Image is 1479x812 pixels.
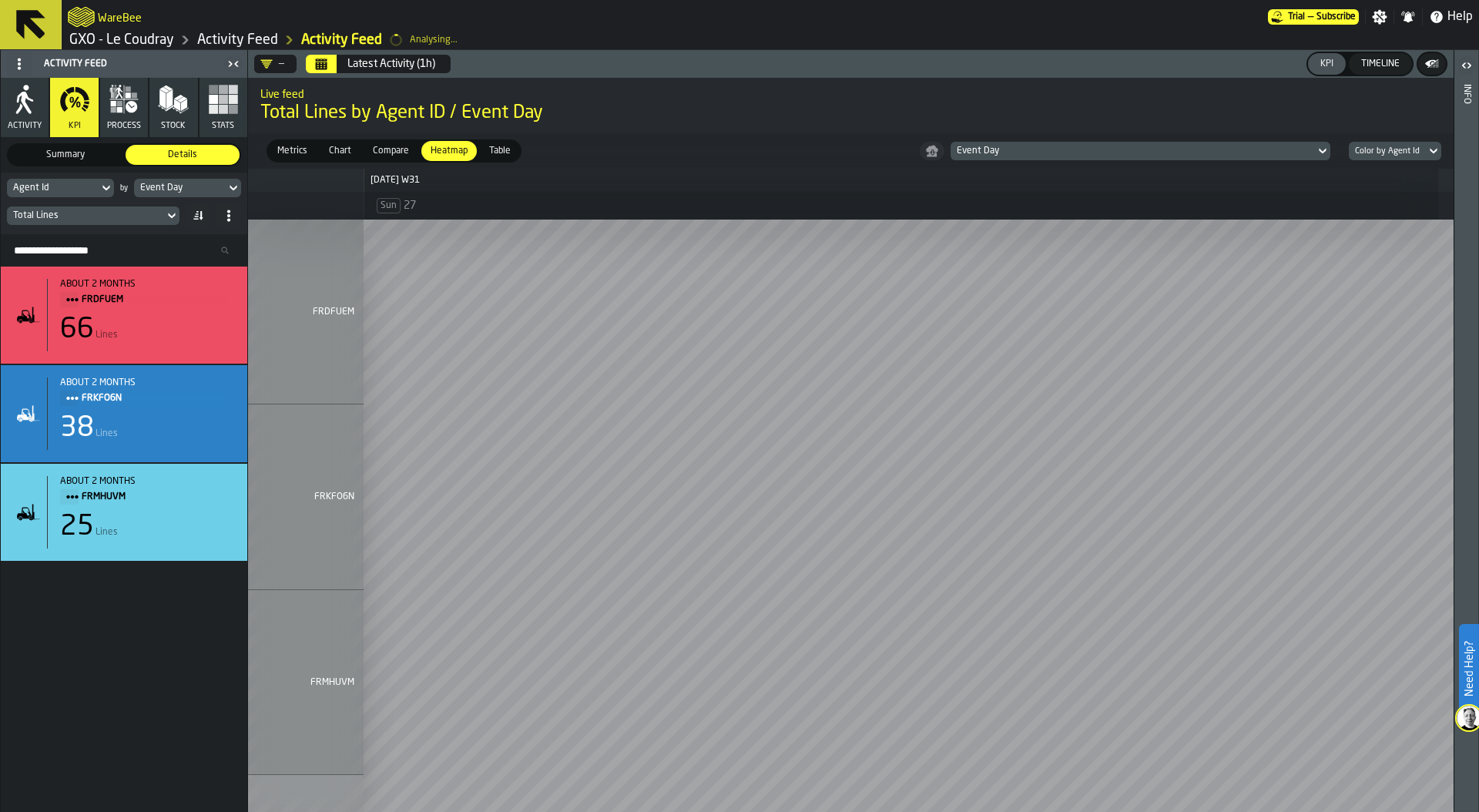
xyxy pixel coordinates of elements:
div: Start: 27/07/2025, 23:00:16 - End: 27/07/2025, 23:59:55 [60,279,235,290]
div: FRDFUEM [248,220,364,404]
div: day: [object Object] [364,192,1438,220]
div: about 2 months [60,476,235,487]
span: Sun [377,198,401,213]
div: Title [60,476,235,505]
div: by [120,184,128,193]
div: about 2 months [60,377,235,388]
div: Latest Activity (1h) [347,58,435,70]
label: button-switch-multi-Metrics [267,139,318,163]
label: button-toggle-Close me [223,55,244,73]
div: thumb [8,145,122,165]
label: button-switch-multi-Table [478,139,522,163]
span: Details [129,148,236,162]
span: Metrics [271,144,314,158]
button: button- [920,142,944,160]
div: Timeline [1355,59,1406,69]
span: process [107,121,141,131]
header: Info [1454,50,1478,812]
a: logo-header [68,3,95,31]
a: link-to-/wh/i/efd9e906-5eb9-41af-aac9-d3e075764b8d/feed/0f387ce5-a653-4385-828f-bed1f0036d46 [301,32,382,49]
div: DropdownMenuValue-agentId [13,183,92,193]
div: thumb [421,141,477,161]
span: Activity [8,121,42,131]
div: Info [1461,81,1472,808]
span: Stock [161,121,186,131]
span: FRMHUVM [268,677,354,688]
div: DropdownMenuValue-group [1355,146,1420,156]
button: button-KPI [1308,53,1346,75]
span: Lines [96,527,118,538]
div: stat- [1,464,247,561]
a: link-to-/wh/i/efd9e906-5eb9-41af-aac9-d3e075764b8d [69,32,174,49]
div: FRKFO6N [248,404,364,589]
span: FRKFO6N [268,492,354,502]
span: Chart [323,144,357,158]
span: FRDFUEM [268,307,354,317]
label: Need Help? [1461,626,1477,712]
label: button-toggle-Open [1456,53,1477,81]
div: 25 [60,512,94,542]
span: FRKFO6N [82,390,223,407]
div: Title [60,279,235,308]
button: button- [1418,53,1446,75]
span: FRMHUVM [82,488,223,505]
div: Start: 27/07/2025, 23:00:15 - End: 27/07/2025, 23:45:35 [60,377,235,388]
label: button-switch-multi-Details [124,143,241,166]
div: DropdownMenuValue-eventsCount [7,206,179,225]
div: Menu Subscription [1268,9,1359,25]
div: DropdownMenuValue-eventDay [957,146,1309,156]
span: Summary [12,148,119,162]
div: custom: Jul W31 [364,169,1438,192]
div: about 2 months [60,279,235,290]
span: Lines [96,428,118,439]
div: stat- [1,365,247,462]
a: link-to-/wh/i/efd9e906-5eb9-41af-aac9-d3e075764b8d/pricing/ [1268,9,1359,25]
span: KPI [69,121,81,131]
label: button-switch-multi-Summary [7,143,124,166]
div: DropdownMenuValue-eventDay [134,179,241,197]
span: 27 [404,200,416,212]
div: thumb [320,141,361,161]
span: Lines [96,330,118,341]
div: 66 [60,314,94,345]
label: button-toggle-Help [1423,8,1479,26]
div: thumb [364,141,418,161]
h2: Sub Title [260,86,1441,101]
h2: Sub Title [98,9,142,25]
nav: Breadcrumb [68,31,770,49]
button: Select date range Select date range [306,55,337,73]
span: Total Lines by Agent ID / Event Day [260,101,1441,126]
div: Title [60,377,235,407]
span: Compare [367,144,415,158]
div: DropdownMenuValue-eventDay [140,183,220,193]
div: DropdownMenuValue- [260,58,284,70]
label: button-switch-multi-Heatmap [420,139,478,163]
button: Select date range [338,49,444,79]
label: button-switch-multi-Chart [318,139,362,163]
label: button-switch-multi-Compare [362,139,420,163]
div: stat- [1,267,247,364]
span: Stats [212,121,234,131]
span: FRDFUEM [82,291,223,308]
div: DropdownMenuValue- [254,55,297,73]
div: Analysing... [410,35,458,45]
a: link-to-/wh/i/efd9e906-5eb9-41af-aac9-d3e075764b8d/feed/0f387ce5-a653-4385-828f-bed1f0036d46 [197,32,278,49]
div: 38 [60,413,94,444]
div: thumb [480,141,520,161]
span: — [1308,12,1313,22]
span: Table [483,144,517,158]
div: thumb [268,141,317,161]
div: thumb [126,145,240,165]
div: Select date range [306,55,451,73]
span: Help [1447,8,1473,26]
label: button-toggle-Settings [1366,9,1393,25]
span: Subscribe [1316,12,1356,22]
div: DropdownMenuValue-eventDay [951,142,1330,160]
div: DropdownMenuValue-agentId [7,179,114,197]
div: DropdownMenuValue-eventsCount [13,210,158,221]
label: button-toggle-Notifications [1394,9,1422,25]
div: FRMHUVM [248,590,364,775]
button: button-Timeline [1349,53,1412,75]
